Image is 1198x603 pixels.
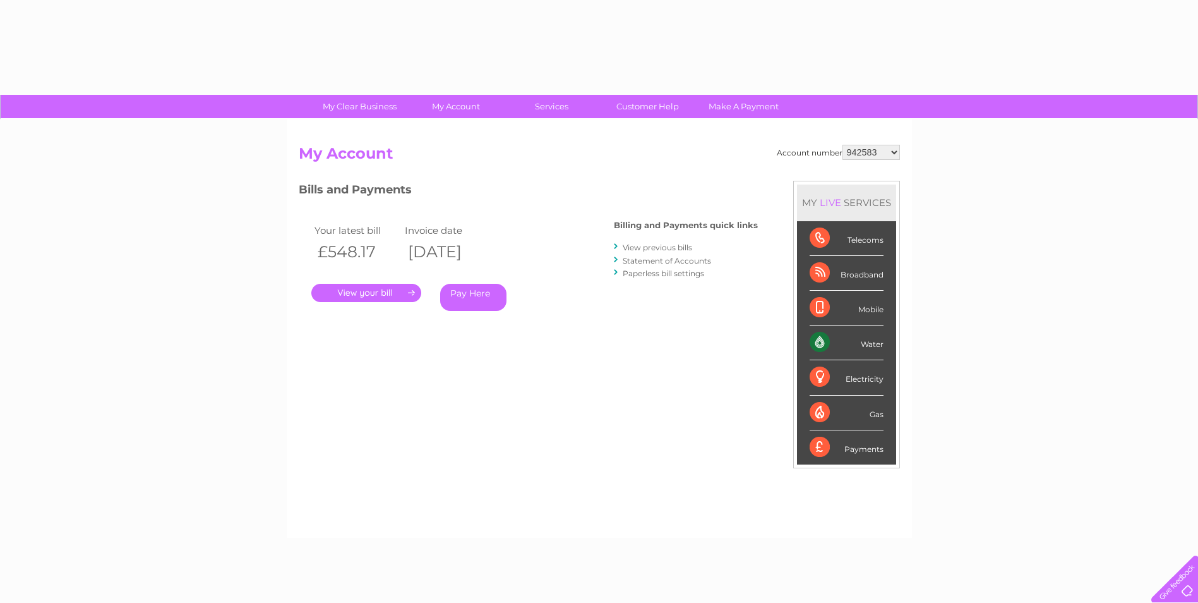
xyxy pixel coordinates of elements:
[440,284,506,311] a: Pay Here
[810,221,884,256] div: Telecoms
[402,239,493,265] th: [DATE]
[810,360,884,395] div: Electricity
[404,95,508,118] a: My Account
[817,197,844,209] div: LIVE
[810,430,884,465] div: Payments
[402,222,493,239] td: Invoice date
[308,95,412,118] a: My Clear Business
[311,284,421,302] a: .
[810,396,884,430] div: Gas
[623,243,692,252] a: View previous bills
[623,256,711,265] a: Statement of Accounts
[797,185,896,221] div: MY SERVICES
[596,95,700,118] a: Customer Help
[623,269,704,278] a: Paperless bill settings
[692,95,796,118] a: Make A Payment
[777,145,900,160] div: Account number
[311,222,402,239] td: Your latest bill
[500,95,604,118] a: Services
[810,256,884,291] div: Broadband
[810,291,884,326] div: Mobile
[311,239,402,265] th: £548.17
[299,181,758,203] h3: Bills and Payments
[299,145,900,169] h2: My Account
[810,326,884,360] div: Water
[614,221,758,230] h4: Billing and Payments quick links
